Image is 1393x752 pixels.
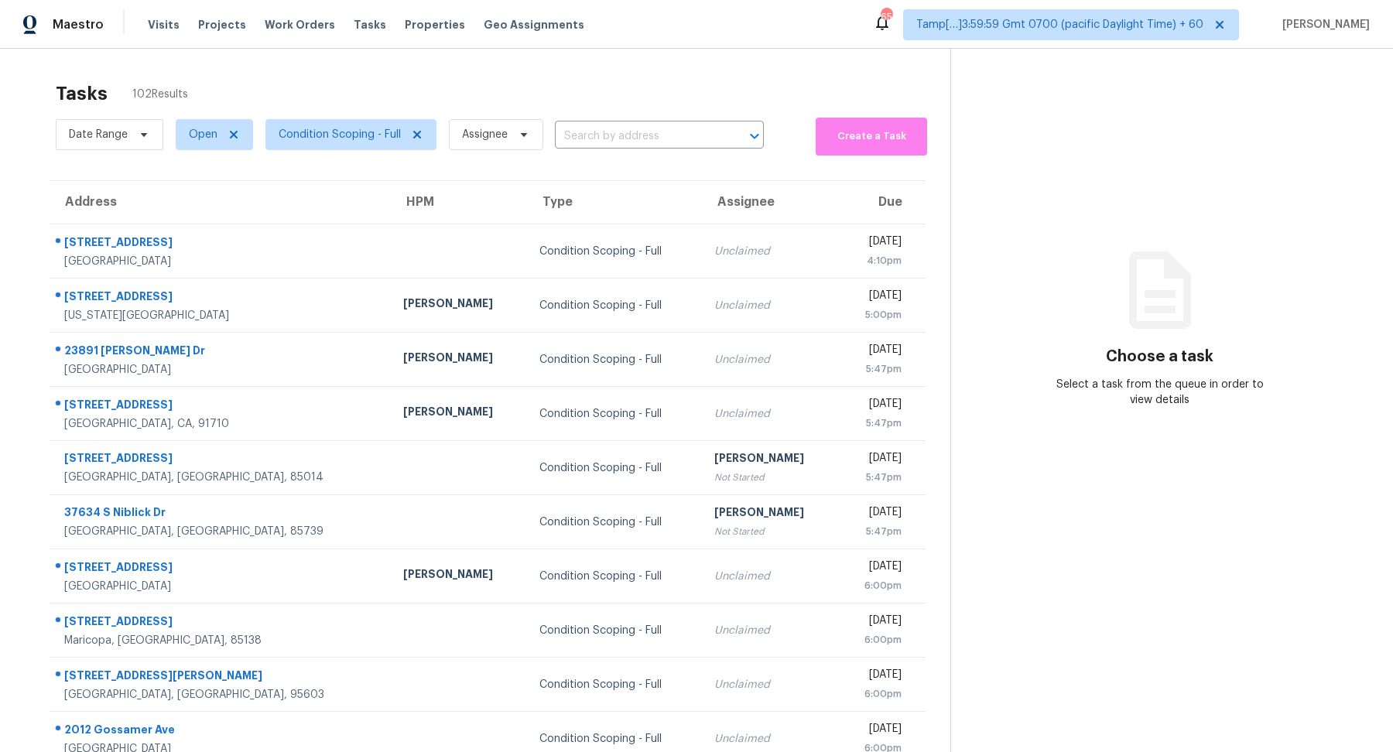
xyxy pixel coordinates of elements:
div: 6:00pm [851,632,902,648]
div: 4:10pm [851,253,902,268]
h3: Choose a task [1106,349,1213,364]
div: [DATE] [851,667,902,686]
div: 5:47pm [851,415,902,431]
span: 102 Results [132,87,188,102]
div: [DATE] [851,450,902,470]
div: Unclaimed [714,352,826,367]
div: Condition Scoping - Full [539,298,690,313]
div: 5:47pm [851,470,902,485]
div: [DATE] [851,234,902,253]
span: Work Orders [265,17,335,32]
span: Projects [198,17,246,32]
div: 6:00pm [851,686,902,702]
input: Search by address [555,125,720,149]
h2: Tasks [56,86,108,101]
span: Visits [148,17,180,32]
button: Open [744,125,765,147]
div: [DATE] [851,342,902,361]
div: [PERSON_NAME] [403,296,515,315]
div: Unclaimed [714,569,826,584]
span: Assignee [462,127,508,142]
div: [DATE] [851,504,902,524]
div: [PERSON_NAME] [714,450,826,470]
div: Select a task from the queue in order to view details [1056,377,1265,408]
div: 2012 Gossamer Ave [64,722,378,741]
div: Condition Scoping - Full [539,677,690,692]
div: [PERSON_NAME] [714,504,826,524]
div: 23891 [PERSON_NAME] Dr [64,343,378,362]
div: [GEOGRAPHIC_DATA] [64,362,378,378]
div: [STREET_ADDRESS] [64,397,378,416]
div: [GEOGRAPHIC_DATA] [64,579,378,594]
span: Maestro [53,17,104,32]
div: Not Started [714,524,826,539]
span: Condition Scoping - Full [279,127,401,142]
th: Address [50,181,391,224]
div: Condition Scoping - Full [539,352,690,367]
span: Tamp[…]3:59:59 Gmt 0700 (pacific Daylight Time) + 60 [916,17,1203,32]
div: [DATE] [851,288,902,307]
div: 5:47pm [851,361,902,377]
div: [GEOGRAPHIC_DATA] [64,254,378,269]
div: [PERSON_NAME] [403,404,515,423]
div: [US_STATE][GEOGRAPHIC_DATA] [64,308,378,323]
div: [STREET_ADDRESS] [64,450,378,470]
span: Geo Assignments [484,17,584,32]
div: Condition Scoping - Full [539,514,690,530]
div: [STREET_ADDRESS] [64,289,378,308]
button: Create a Task [816,118,927,156]
span: Create a Task [823,128,919,145]
span: [PERSON_NAME] [1276,17,1370,32]
div: Unclaimed [714,677,826,692]
div: [DATE] [851,721,902,740]
div: [GEOGRAPHIC_DATA], [GEOGRAPHIC_DATA], 85739 [64,524,378,539]
span: Date Range [69,127,128,142]
div: Unclaimed [714,731,826,747]
div: 5:47pm [851,524,902,539]
div: Not Started [714,470,826,485]
div: [DATE] [851,559,902,578]
div: [DATE] [851,396,902,415]
div: [GEOGRAPHIC_DATA], [GEOGRAPHIC_DATA], 85014 [64,470,378,485]
div: Condition Scoping - Full [539,460,690,476]
div: Condition Scoping - Full [539,244,690,259]
div: 37634 S Niblick Dr [64,504,378,524]
div: Unclaimed [714,298,826,313]
div: [PERSON_NAME] [403,566,515,586]
span: Tasks [354,19,386,30]
div: Condition Scoping - Full [539,623,690,638]
div: [STREET_ADDRESS] [64,234,378,254]
div: Unclaimed [714,623,826,638]
div: Condition Scoping - Full [539,731,690,747]
span: Open [189,127,217,142]
div: [STREET_ADDRESS][PERSON_NAME] [64,668,378,687]
div: 653 [881,9,892,25]
th: Due [838,181,926,224]
th: Type [527,181,702,224]
span: Properties [405,17,465,32]
th: HPM [391,181,527,224]
div: Unclaimed [714,244,826,259]
div: [STREET_ADDRESS] [64,614,378,633]
div: Unclaimed [714,406,826,422]
div: Condition Scoping - Full [539,569,690,584]
th: Assignee [702,181,838,224]
div: Maricopa, [GEOGRAPHIC_DATA], 85138 [64,633,378,648]
div: 6:00pm [851,578,902,593]
div: [STREET_ADDRESS] [64,559,378,579]
div: [DATE] [851,613,902,632]
div: [GEOGRAPHIC_DATA], [GEOGRAPHIC_DATA], 95603 [64,687,378,702]
div: [PERSON_NAME] [403,350,515,369]
div: Condition Scoping - Full [539,406,690,422]
div: 5:00pm [851,307,902,323]
div: [GEOGRAPHIC_DATA], CA, 91710 [64,416,378,432]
